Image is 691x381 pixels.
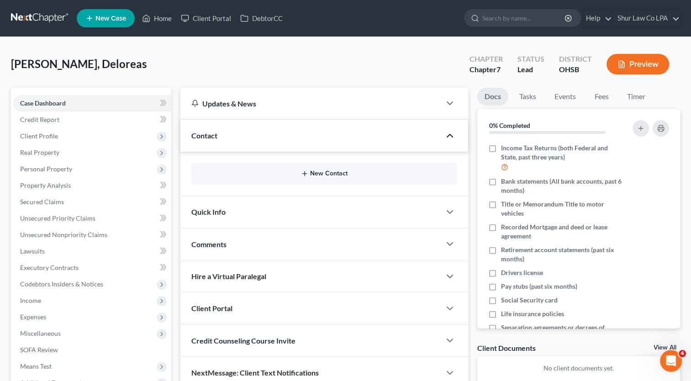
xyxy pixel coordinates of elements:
[501,309,564,318] span: Life insurance policies
[20,247,45,255] span: Lawsuits
[20,181,71,189] span: Property Analysis
[654,344,676,351] a: View All
[20,346,58,354] span: SOFA Review
[547,88,583,106] a: Events
[176,10,236,26] a: Client Portal
[191,207,226,216] span: Quick Info
[20,264,79,271] span: Executory Contracts
[613,10,680,26] a: Shur Law Co LPA
[501,177,622,195] span: Bank statements (All bank accounts, past 6 months)
[20,116,59,123] span: Credit Report
[20,296,41,304] span: Income
[20,313,46,321] span: Expenses
[469,64,503,75] div: Chapter
[191,336,295,345] span: Credit Counseling Course Invite
[13,243,171,259] a: Lawsuits
[581,10,612,26] a: Help
[13,227,171,243] a: Unsecured Nonpriority Claims
[13,342,171,358] a: SOFA Review
[20,214,95,222] span: Unsecured Priority Claims
[20,165,72,173] span: Personal Property
[20,198,64,206] span: Secured Claims
[191,272,266,280] span: Hire a Virtual Paralegal
[191,368,319,377] span: NextMessage: Client Text Notifications
[559,54,592,64] div: District
[485,364,673,373] p: No client documents yet.
[587,88,616,106] a: Fees
[477,88,508,106] a: Docs
[607,54,669,74] button: Preview
[20,362,52,370] span: Means Test
[20,231,107,238] span: Unsecured Nonpriority Claims
[517,64,544,75] div: Lead
[11,57,147,70] span: [PERSON_NAME], Deloreas
[13,111,171,128] a: Credit Report
[13,210,171,227] a: Unsecured Priority Claims
[20,99,66,107] span: Case Dashboard
[512,88,543,106] a: Tasks
[13,259,171,276] a: Executory Contracts
[501,200,622,218] span: Title or Memorandum Title to motor vehicles
[20,280,103,288] span: Codebtors Insiders & Notices
[489,122,530,129] strong: 0% Completed
[501,296,558,305] span: Social Security card
[20,148,59,156] span: Real Property
[13,177,171,194] a: Property Analysis
[199,170,450,177] button: New Contact
[13,95,171,111] a: Case Dashboard
[501,245,622,264] span: Retirement account statements (past six months)
[20,329,61,337] span: Miscellaneous
[660,350,682,372] iframe: Intercom live chat
[679,350,686,357] span: 4
[501,282,577,291] span: Pay stubs (past six months)
[236,10,287,26] a: DebtorCC
[559,64,592,75] div: OHSB
[501,323,622,341] span: Separation agreements or decrees of divorces
[191,240,227,249] span: Comments
[501,222,622,241] span: Recorded Mortgage and deed or lease agreement
[496,65,501,74] span: 7
[137,10,176,26] a: Home
[191,304,232,312] span: Client Portal
[191,99,430,108] div: Updates & News
[501,268,543,277] span: Drivers license
[469,54,503,64] div: Chapter
[95,15,126,22] span: New Case
[501,143,622,162] span: Income Tax Returns (both Federal and State, past three years)
[20,132,58,140] span: Client Profile
[477,343,536,353] div: Client Documents
[13,194,171,210] a: Secured Claims
[482,10,566,26] input: Search by name...
[517,54,544,64] div: Status
[191,131,217,140] span: Contact
[620,88,653,106] a: Timer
